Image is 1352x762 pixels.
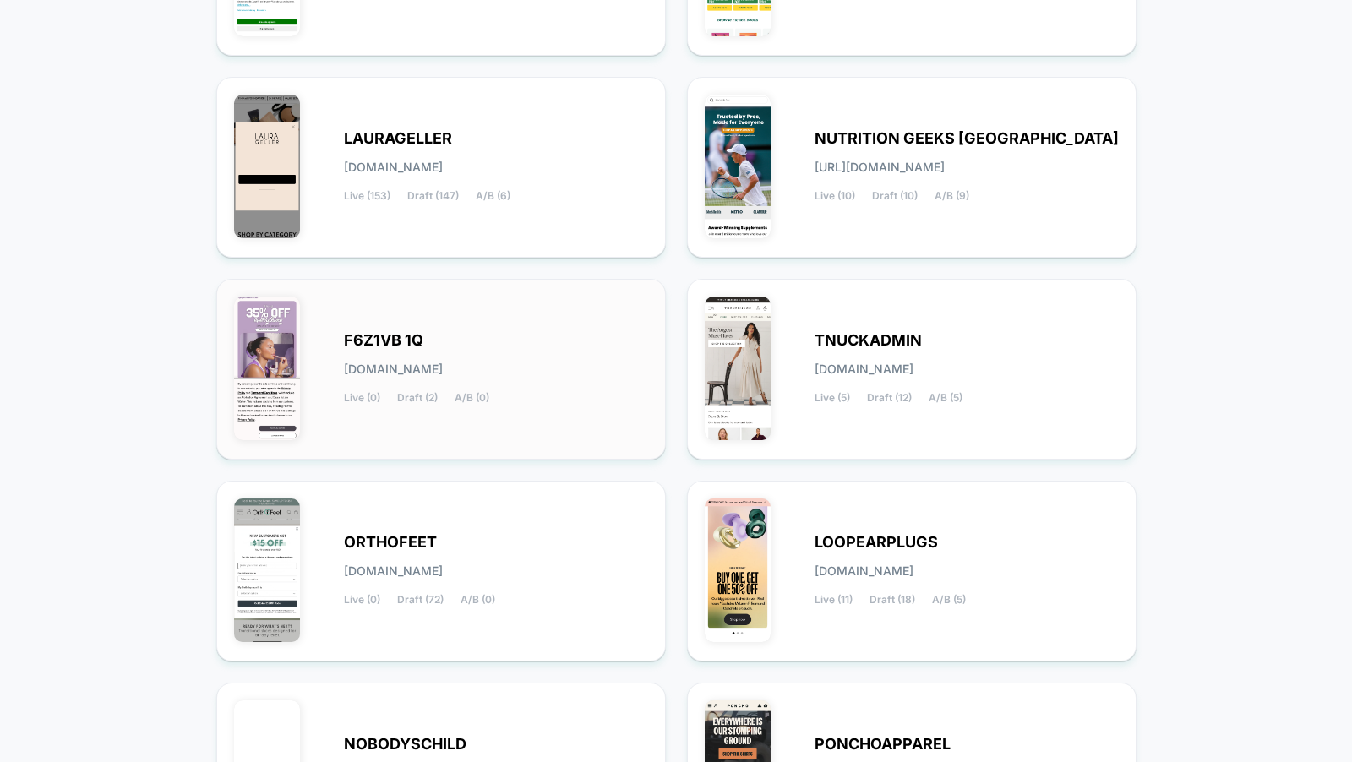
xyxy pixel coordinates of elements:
[344,133,452,144] span: LAURAGELLER
[344,335,423,346] span: F6Z1VB 1Q
[815,565,913,577] span: [DOMAIN_NAME]
[455,392,489,404] span: A/B (0)
[815,190,855,202] span: Live (10)
[929,392,962,404] span: A/B (5)
[705,498,771,642] img: LOOPEARPLUGS
[234,498,301,642] img: ORTHOFEET
[344,161,443,173] span: [DOMAIN_NAME]
[397,594,444,606] span: Draft (72)
[935,190,969,202] span: A/B (9)
[815,161,945,173] span: [URL][DOMAIN_NAME]
[815,738,951,750] span: PONCHOAPPAREL
[815,335,922,346] span: TNUCKADMIN
[461,594,495,606] span: A/B (0)
[867,392,912,404] span: Draft (12)
[344,565,443,577] span: [DOMAIN_NAME]
[815,133,1119,144] span: NUTRITION GEEKS [GEOGRAPHIC_DATA]
[397,392,438,404] span: Draft (2)
[344,536,437,548] span: ORTHOFEET
[932,594,966,606] span: A/B (5)
[815,594,853,606] span: Live (11)
[344,738,466,750] span: NOBODYSCHILD
[815,363,913,375] span: [DOMAIN_NAME]
[705,297,771,440] img: TNUCKADMIN
[344,392,380,404] span: Live (0)
[815,536,938,548] span: LOOPEARPLUGS
[705,95,771,238] img: NUTRITION_GEEKS_UK
[234,95,301,238] img: LAURAGELLER
[476,190,510,202] span: A/B (6)
[407,190,459,202] span: Draft (147)
[870,594,915,606] span: Draft (18)
[234,297,301,440] img: F6Z1VB_1Q
[872,190,918,202] span: Draft (10)
[344,594,380,606] span: Live (0)
[815,392,850,404] span: Live (5)
[344,363,443,375] span: [DOMAIN_NAME]
[344,190,390,202] span: Live (153)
